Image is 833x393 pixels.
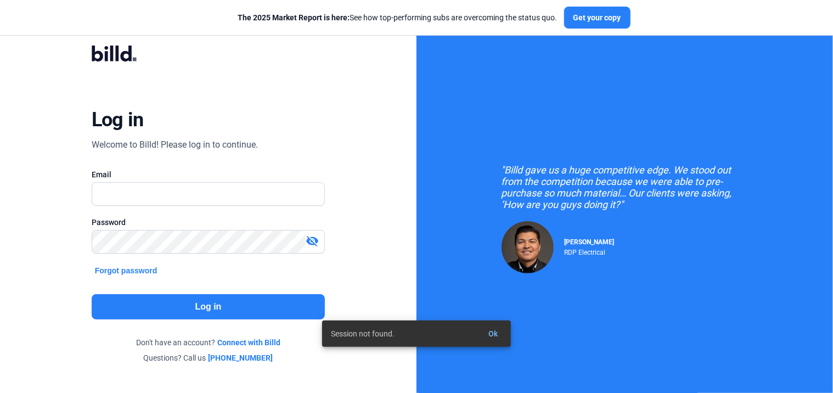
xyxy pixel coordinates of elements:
div: Email [92,169,325,180]
div: RDP Electrical [565,246,615,256]
button: Get your copy [564,7,631,29]
div: Don't have an account? [92,337,325,348]
div: Questions? Call us [92,352,325,363]
img: Raul Pacheco [502,221,554,273]
span: Ok [488,329,498,338]
div: See how top-performing subs are overcoming the status quo. [238,12,558,23]
mat-icon: visibility_off [306,234,319,248]
a: Connect with Billd [217,337,280,348]
span: [PERSON_NAME] [565,238,615,246]
div: "Billd gave us a huge competitive edge. We stood out from the competition because we were able to... [502,164,748,210]
div: Password [92,217,325,228]
button: Forgot password [92,265,161,277]
button: Log in [92,294,325,319]
button: Ok [480,324,506,344]
span: The 2025 Market Report is here: [238,13,350,22]
span: Session not found. [331,328,395,339]
a: [PHONE_NUMBER] [209,352,273,363]
div: Welcome to Billd! Please log in to continue. [92,138,258,151]
div: Log in [92,108,144,132]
